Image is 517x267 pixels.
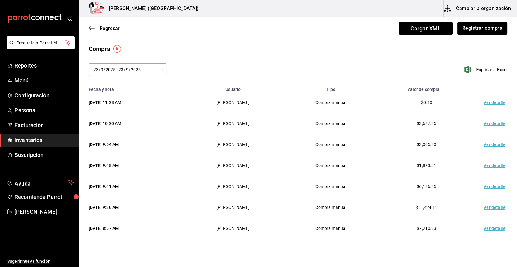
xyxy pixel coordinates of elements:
td: Ver detalle [474,113,517,134]
span: $1,823.31 [417,163,436,168]
div: [DATE] 9:30 AM [89,204,176,210]
button: open_drawer_menu [67,16,72,21]
span: $3,687.25 [417,121,436,126]
td: [PERSON_NAME] [183,134,283,155]
td: Ver detalle [474,92,517,113]
span: $11,424.12 [416,205,438,210]
input: Month [126,67,129,72]
td: Ver detalle [474,176,517,197]
th: Fecha y hora [79,83,183,92]
span: Reportes [15,61,74,70]
span: Configuración [15,91,74,99]
span: $7,210.93 [417,226,436,231]
td: Compra manual [283,218,379,239]
span: Ayuda [15,179,66,186]
span: / [99,67,101,72]
input: Year [131,67,141,72]
input: Month [101,67,104,72]
input: Year [105,67,116,72]
button: Registrar compra [457,22,507,35]
button: Exportar a Excel [466,66,507,73]
td: Ver detalle [474,155,517,176]
td: Compra manual [283,134,379,155]
span: [PERSON_NAME] [15,208,74,216]
h3: [PERSON_NAME] ([GEOGRAPHIC_DATA]) [104,5,199,12]
td: Compra manual [283,92,379,113]
th: Tipo [283,83,379,92]
span: Personal [15,106,74,114]
span: $0.10 [421,100,432,105]
span: Recomienda Parrot [15,193,74,201]
div: [DATE] 9:54 AM [89,141,176,147]
span: Sugerir nueva función [7,258,74,265]
button: Regresar [89,26,120,31]
td: [PERSON_NAME] [183,92,283,113]
span: Pregunta a Parrot AI [16,40,65,46]
button: Pregunta a Parrot AI [7,36,75,49]
td: Compra manual [283,155,379,176]
img: Tooltip marker [113,45,121,53]
a: Pregunta a Parrot AI [4,44,75,50]
span: / [124,67,125,72]
td: Ver detalle [474,134,517,155]
span: Suscripción [15,151,74,159]
div: [DATE] 11:28 AM [89,99,176,106]
span: $6,186.25 [417,184,436,189]
td: Compra manual [283,197,379,218]
input: Day [93,67,99,72]
span: - [116,67,118,72]
span: Facturación [15,121,74,129]
th: Usuario [183,83,283,92]
th: Valor de compra [379,83,474,92]
td: [PERSON_NAME] [183,197,283,218]
span: / [129,67,131,72]
td: Ver detalle [474,197,517,218]
span: Inventarios [15,136,74,144]
span: $3,005.20 [417,142,436,147]
input: Day [118,67,124,72]
td: Ver detalle [474,218,517,239]
td: Compra manual [283,176,379,197]
span: Menú [15,76,74,85]
td: [PERSON_NAME] [183,176,283,197]
div: Compra [89,44,110,54]
div: [DATE] 9:41 AM [89,183,176,189]
span: / [104,67,105,72]
span: Cargar XML [399,22,453,35]
div: [DATE] 10:20 AM [89,120,176,127]
div: [DATE] 8:57 AM [89,225,176,231]
td: [PERSON_NAME] [183,113,283,134]
div: [DATE] 9:48 AM [89,162,176,168]
td: Compra manual [283,113,379,134]
td: [PERSON_NAME] [183,155,283,176]
td: [PERSON_NAME] [183,218,283,239]
span: Regresar [100,26,120,31]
